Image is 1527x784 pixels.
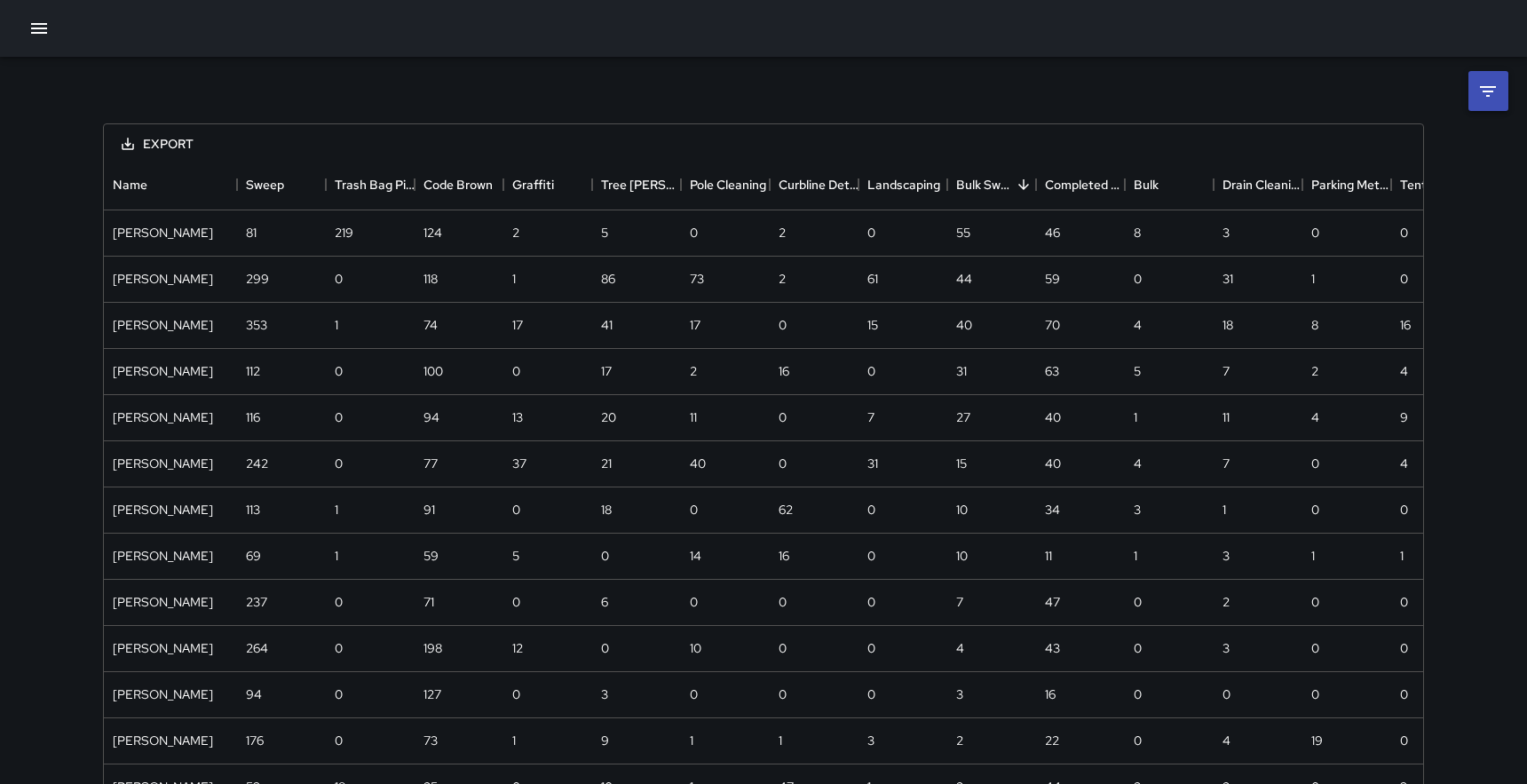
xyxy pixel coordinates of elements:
div: 10 [956,501,968,519]
div: 0 [1400,501,1408,519]
div: 1 [1134,547,1137,565]
div: 1 [1400,547,1404,565]
div: 0 [779,685,787,703]
div: 0 [335,408,343,426]
div: 1 [512,732,516,749]
div: 0 [1311,593,1319,611]
div: 16 [1045,685,1056,703]
div: Joe Bankhead [113,501,213,519]
div: 14 [690,547,701,565]
div: 0 [335,732,343,749]
div: 3 [601,685,608,703]
div: Sweep [246,160,284,210]
div: 0 [512,685,520,703]
div: 2 [1222,593,1230,611]
div: Daniel Sterling [113,732,213,749]
div: Parking Meters [1311,160,1391,210]
div: 7 [867,408,874,426]
div: 237 [246,593,267,611]
div: 198 [423,639,442,657]
div: 11 [1222,408,1230,426]
div: 44 [956,270,972,288]
div: 27 [956,408,970,426]
div: 4 [1400,455,1408,472]
button: Sort [1011,172,1036,197]
div: 6 [601,593,608,611]
div: 13 [512,408,523,426]
div: 0 [1134,639,1142,657]
div: 299 [246,270,269,288]
div: 0 [867,547,875,565]
div: Kenneth Ware [113,362,213,380]
div: 0 [335,270,343,288]
div: 59 [423,547,439,565]
div: 37 [512,455,526,472]
div: 16 [779,362,789,380]
div: 0 [867,639,875,657]
div: Trash Bag Pickup [335,160,415,210]
div: 3 [1222,224,1230,242]
div: 12 [512,639,523,657]
div: 9 [1400,408,1408,426]
div: 73 [423,732,438,749]
div: 46 [1045,224,1060,242]
button: Export [107,128,208,161]
div: 3 [1222,639,1230,657]
div: 116 [246,408,260,426]
div: 18 [1222,316,1233,334]
div: 1 [335,316,338,334]
div: 113 [246,501,260,519]
div: 19 [1311,732,1323,749]
div: 8 [1311,316,1318,334]
div: 59 [1045,270,1060,288]
div: 0 [1222,685,1230,703]
div: Name [113,160,147,210]
div: Drain Cleaning [1222,160,1302,210]
div: 0 [1311,639,1319,657]
div: 242 [246,455,268,472]
div: 31 [1222,270,1233,288]
div: 40 [690,455,706,472]
div: 3 [956,685,963,703]
div: 0 [1400,639,1408,657]
div: Nicolas Vega [113,224,213,242]
div: Bulk Sweep [947,160,1036,210]
div: Hank Rivera [113,685,213,703]
div: 0 [779,639,787,657]
div: 176 [246,732,264,749]
div: 20 [601,408,616,426]
div: Completed Trash Bags [1045,160,1125,210]
div: 17 [690,316,700,334]
div: 86 [601,270,615,288]
div: Katherine Treminio [113,316,213,334]
div: 34 [1045,501,1060,519]
div: 0 [690,501,698,519]
div: Graffiti [512,160,554,210]
div: 94 [423,408,439,426]
div: 3 [1134,501,1141,519]
div: 7 [1222,455,1230,472]
div: 0 [335,362,343,380]
div: 0 [779,455,787,472]
div: 69 [246,547,261,565]
div: Bulk [1125,160,1214,210]
div: 0 [1311,501,1319,519]
div: Drain Cleaning [1214,160,1302,210]
div: Sweep [237,160,326,210]
div: 5 [601,224,608,242]
div: 0 [867,501,875,519]
div: Curbline Detail [770,160,858,210]
div: 1 [335,547,338,565]
div: 0 [512,501,520,519]
div: 71 [423,593,434,611]
div: 77 [423,455,438,472]
div: 1 [690,732,693,749]
div: 81 [246,224,257,242]
div: 0 [867,685,875,703]
div: 0 [1311,455,1319,472]
div: 7 [956,593,963,611]
div: 0 [512,593,520,611]
div: 5 [1134,362,1141,380]
div: 124 [423,224,442,242]
div: 0 [779,316,787,334]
